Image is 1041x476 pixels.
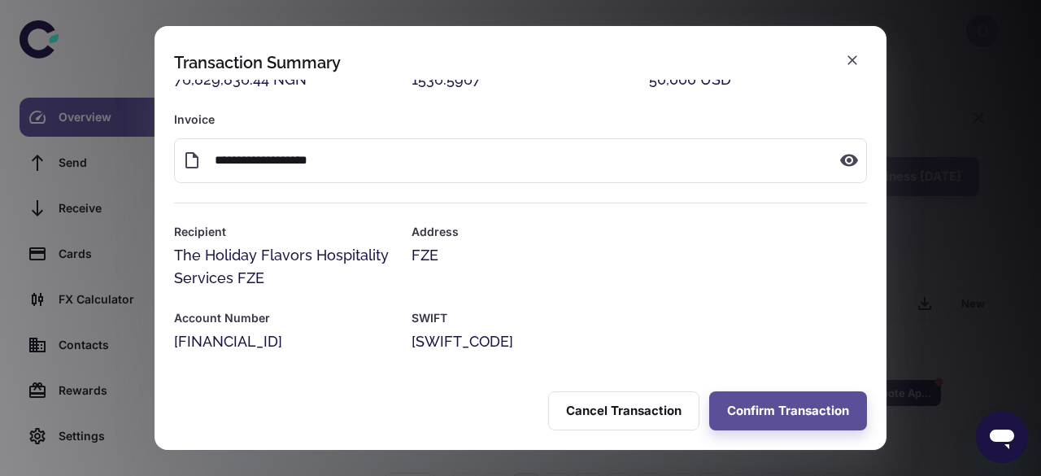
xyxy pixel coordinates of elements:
h6: Recipient [174,223,392,241]
h6: SWIFT [412,309,867,327]
div: Transaction Summary [174,53,341,72]
div: FZE [412,244,867,267]
div: The Holiday Flavors Hospitality Services FZE [174,244,392,290]
button: Confirm Transaction [709,391,867,430]
div: 1536.5967 [412,68,629,91]
div: [SWIFT_CODE] [412,330,867,353]
div: 76,829,836.44 NGN [174,68,392,91]
div: 50,000 USD [649,68,867,91]
h6: Account Number [174,309,392,327]
h6: Invoice [174,111,867,129]
iframe: Button to launch messaging window [976,411,1028,463]
h6: Address [412,223,867,241]
div: [FINANCIAL_ID] [174,330,392,353]
button: Cancel Transaction [548,391,699,430]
